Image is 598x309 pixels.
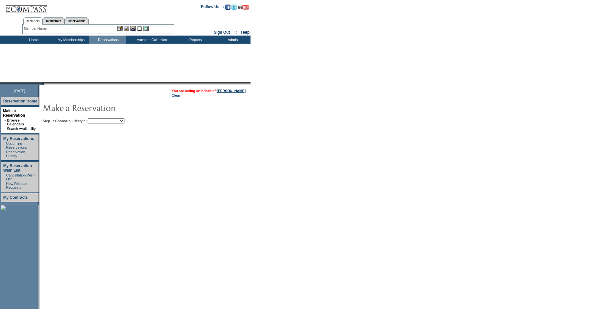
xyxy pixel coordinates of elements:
a: Reservation Home [3,99,37,103]
img: View [124,26,129,31]
a: Browse Calendars [7,118,24,126]
td: Vacation Collection [126,36,176,44]
a: My Reservations [3,136,34,141]
a: Search Availability [7,127,36,131]
td: Admin [213,36,251,44]
a: My Contracts [3,195,28,200]
a: Reservation History [6,150,25,158]
td: Home [15,36,52,44]
a: Sign Out [214,30,230,35]
a: Make a Reservation [3,109,25,118]
a: Upcoming Reservations [6,142,27,149]
td: Reports [176,36,213,44]
a: Clear [172,93,180,97]
img: Reservations [137,26,142,31]
span: [DATE] [14,89,25,93]
img: Become our fan on Facebook [225,5,230,10]
a: Reservations [64,17,89,24]
a: Become our fan on Facebook [225,6,230,10]
b: » [4,118,6,122]
a: Residences [43,17,64,24]
img: pgTtlMakeReservation.gif [43,101,172,114]
a: Subscribe to our YouTube Channel [238,6,249,10]
img: Subscribe to our YouTube Channel [238,5,249,10]
a: Help [241,30,250,35]
a: [PERSON_NAME] [217,89,246,93]
img: Impersonate [130,26,136,31]
img: Follow us on Twitter [231,5,237,10]
a: New Release Requests [6,182,27,189]
b: Step 1: Choose a Lifestyle: [43,119,87,123]
img: promoShadowLeftCorner.gif [41,82,44,85]
td: · [4,127,6,131]
a: Follow us on Twitter [231,6,237,10]
a: Members [23,17,43,25]
img: b_edit.gif [117,26,123,31]
td: My Memberships [52,36,89,44]
td: Reservations [89,36,126,44]
div: Member Name: [24,26,49,31]
span: You are acting on behalf of: [172,89,246,93]
td: Follow Us :: [201,4,224,12]
a: Cancellation Wish List [6,173,35,181]
img: b_calculator.gif [143,26,149,31]
a: My Reservation Wish List [3,164,32,173]
span: :: [234,30,237,35]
